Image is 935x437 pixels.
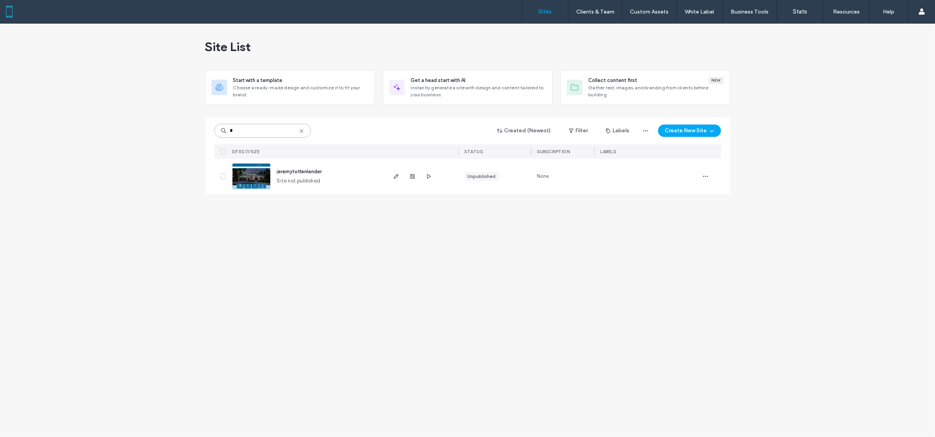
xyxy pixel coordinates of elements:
[599,125,636,137] button: Labels
[576,9,614,15] label: Clients & Team
[277,169,322,174] a: jeremytottenlender
[411,77,466,84] span: Get a head start with AI
[630,9,669,15] label: Custom Assets
[17,5,33,12] span: Help
[560,70,730,105] div: Collect content firstNewGather text, images, and branding from clients before building.
[277,177,321,185] span: Site not published
[468,173,496,180] div: Unpublished
[685,9,714,15] label: White Label
[793,8,807,15] label: Stats
[601,149,616,154] span: LABELS
[232,149,260,154] span: SITES (1/521)
[589,84,724,98] span: Gather text, images, and branding from clients before building.
[537,149,570,154] span: SUBSCRIPTION
[233,77,283,84] span: Start with a template
[383,70,553,105] div: Get a head start with AIInstantly generate a site with design and content tailored to your business.
[539,8,552,15] label: Sites
[731,9,769,15] label: Business Tools
[233,84,368,98] span: Choose a ready-made design and customize it to fit your brand.
[465,149,483,154] span: STATUS
[411,84,546,98] span: Instantly generate a site with design and content tailored to your business.
[205,70,375,105] div: Start with a templateChoose a ready-made design and customize it to fit your brand.
[490,125,558,137] button: Created (Newest)
[561,125,596,137] button: Filter
[589,77,638,84] span: Collect content first
[833,9,860,15] label: Resources
[537,172,549,180] span: None
[205,39,251,55] span: Site List
[883,9,895,15] label: Help
[709,77,724,84] div: New
[658,125,721,137] button: Create New Site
